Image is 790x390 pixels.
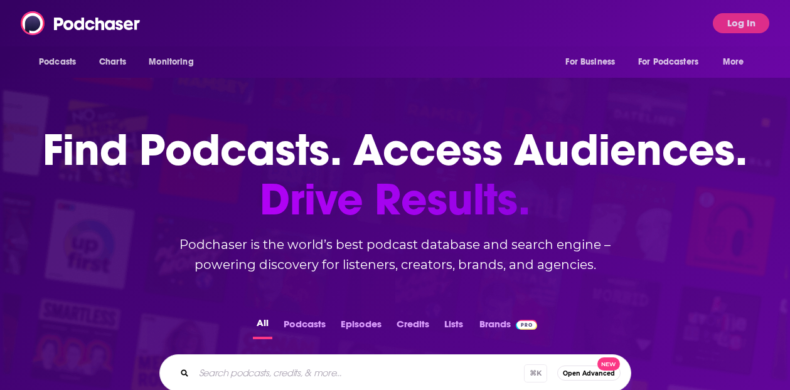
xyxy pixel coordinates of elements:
[30,50,92,74] button: open menu
[557,366,621,381] button: Open AdvancedNew
[43,125,747,224] h1: Find Podcasts. Access Audiences.
[440,315,467,339] button: Lists
[565,53,615,71] span: For Business
[524,364,547,382] span: ⌘ K
[563,370,615,377] span: Open Advanced
[21,11,141,35] img: Podchaser - Follow, Share and Rate Podcasts
[99,53,126,71] span: Charts
[597,357,620,371] span: New
[557,50,631,74] button: open menu
[280,315,329,339] button: Podcasts
[140,50,210,74] button: open menu
[479,315,538,339] a: BrandsPodchaser Pro
[91,50,134,74] a: Charts
[194,363,524,383] input: Search podcasts, credits, & more...
[39,53,76,71] span: Podcasts
[713,13,769,33] button: Log In
[149,53,193,71] span: Monitoring
[516,320,538,330] img: Podchaser Pro
[723,53,744,71] span: More
[144,235,646,275] h2: Podchaser is the world’s best podcast database and search engine – powering discovery for listene...
[714,50,760,74] button: open menu
[253,315,272,339] button: All
[630,50,717,74] button: open menu
[393,315,433,339] button: Credits
[638,53,698,71] span: For Podcasters
[43,175,747,224] span: Drive Results.
[337,315,385,339] button: Episodes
